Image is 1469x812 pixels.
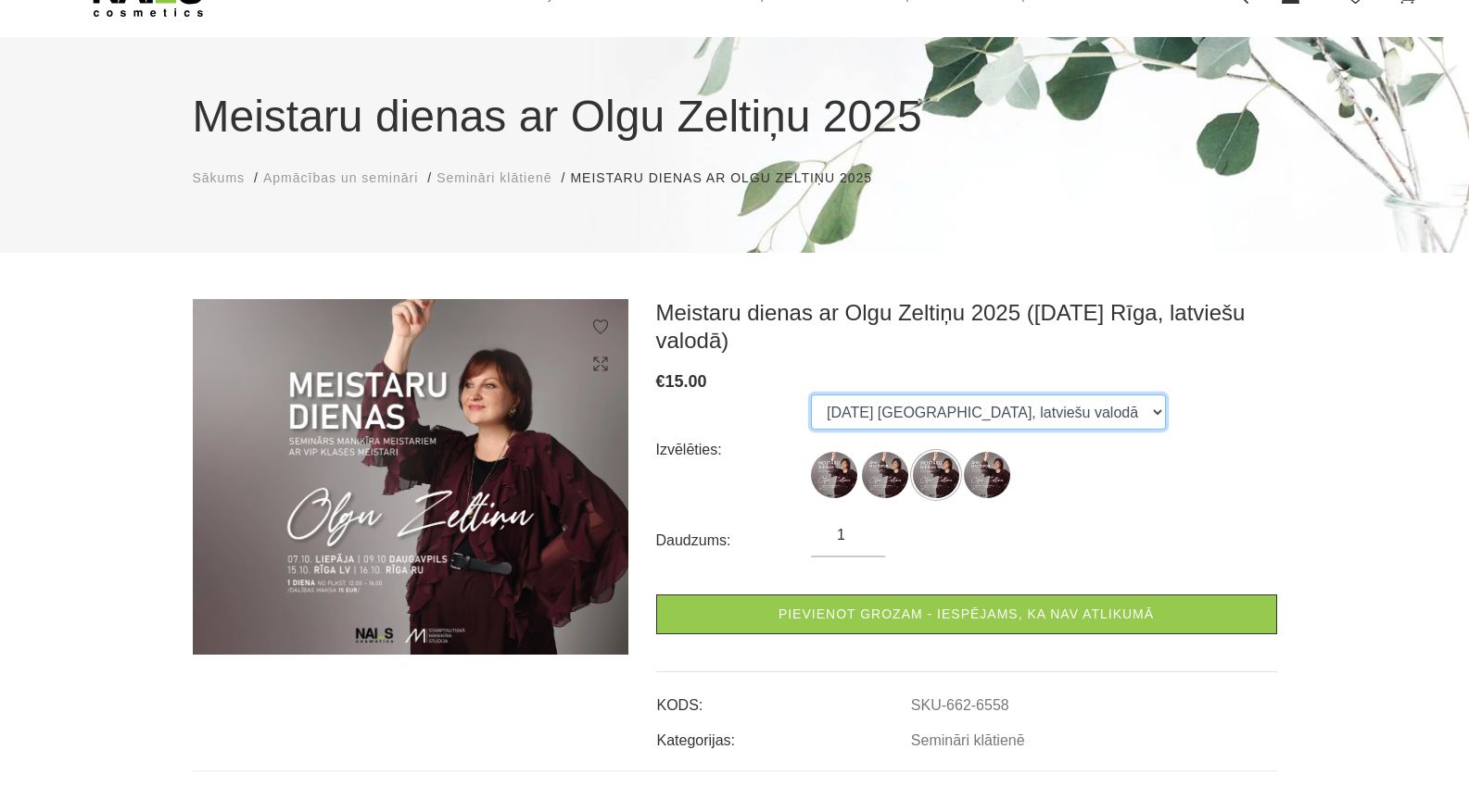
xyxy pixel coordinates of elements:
label: Nav atlikumā [811,452,857,498]
span: 15.00 [665,372,707,391]
td: KODS: [656,681,910,717]
span: Apmācības un semināri [263,170,418,185]
a: Semināri klātienē [437,169,551,188]
span: Semināri klātienē [437,170,551,185]
img: ... [964,452,1010,498]
label: Nav atlikumā [913,452,959,498]
label: Nav atlikumā [862,452,908,498]
a: SKU-662-6558 [911,697,1009,714]
img: ... [862,452,908,498]
img: ... [811,452,857,498]
div: Izvēlēties: [656,435,812,465]
img: ... [913,452,959,498]
span: Sākums [193,170,246,185]
td: Kategorijas: [656,717,910,752]
h3: Meistaru dienas ar Olgu Zeltiņu 2025 ([DATE] Rīga, latviešu valodā) [656,299,1277,355]
h1: Meistaru dienas ar Olgu Zeltiņu 2025 [193,83,1277,150]
a: Pievienot grozam [656,594,1277,634]
a: Semināri klātienē [911,732,1025,749]
a: Sākums [193,169,246,188]
div: Daudzums: [656,526,812,556]
span: € [656,372,665,391]
img: Meistaru dienas ar Olgu Zeltiņu 2025 [193,299,628,655]
label: Nav atlikumā [964,452,1010,498]
li: Meistaru dienas ar Olgu Zeltiņu 2025 [570,169,891,188]
a: Apmācības un semināri [263,169,418,188]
